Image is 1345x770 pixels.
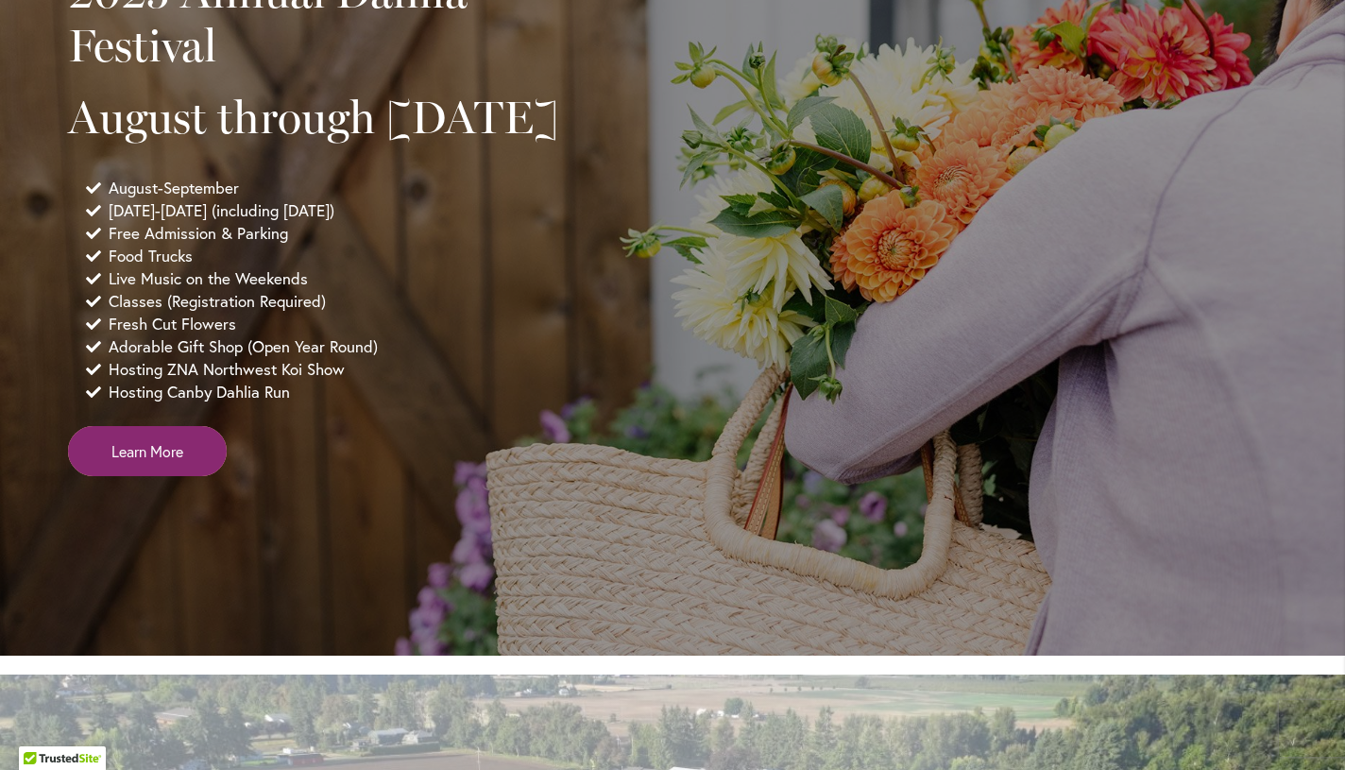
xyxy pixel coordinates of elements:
[109,177,239,199] span: August-September
[109,267,308,290] span: Live Music on the Weekends
[109,381,290,403] span: Hosting Canby Dahlia Run
[109,313,236,335] span: Fresh Cut Flowers
[109,199,334,222] span: [DATE]-[DATE] (including [DATE])
[109,222,288,245] span: Free Admission & Parking
[109,245,193,267] span: Food Trucks
[68,426,227,476] a: Learn More
[109,290,326,313] span: Classes (Registration Required)
[68,91,587,144] h2: August through [DATE]
[111,440,183,462] span: Learn More
[109,358,345,381] span: Hosting ZNA Northwest Koi Show
[109,335,378,358] span: Adorable Gift Shop (Open Year Round)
